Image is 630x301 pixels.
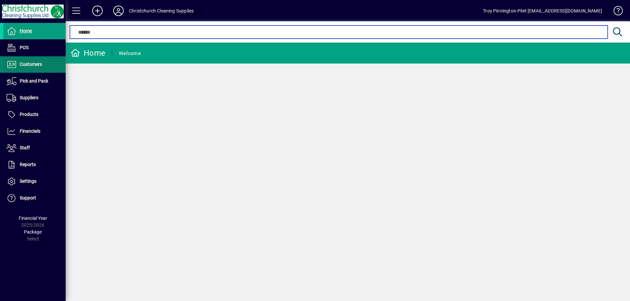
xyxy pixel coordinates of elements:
span: Financials [20,128,40,134]
span: Staff [20,145,30,150]
a: Customers [3,56,66,73]
span: POS [20,45,29,50]
a: Pick and Pack [3,73,66,89]
a: Reports [3,157,66,173]
a: Staff [3,140,66,156]
a: Knowledge Base [609,1,622,23]
button: Profile [108,5,129,17]
span: Suppliers [20,95,38,100]
span: Settings [20,179,36,184]
span: Package [24,229,42,235]
a: Products [3,106,66,123]
span: Reports [20,162,36,167]
div: Troy Pinnington-Pilet [EMAIL_ADDRESS][DOMAIN_NAME] [483,6,602,16]
span: Support [20,195,36,200]
div: Home [71,48,105,58]
div: Welcome [119,48,141,59]
span: Customers [20,62,42,67]
a: POS [3,40,66,56]
a: Financials [3,123,66,140]
span: Financial Year [19,216,47,221]
span: Home [20,28,32,33]
button: Add [87,5,108,17]
span: Pick and Pack [20,78,48,84]
a: Support [3,190,66,206]
span: Products [20,112,38,117]
a: Settings [3,173,66,190]
a: Suppliers [3,90,66,106]
div: Christchurch Cleaning Supplies [129,6,194,16]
